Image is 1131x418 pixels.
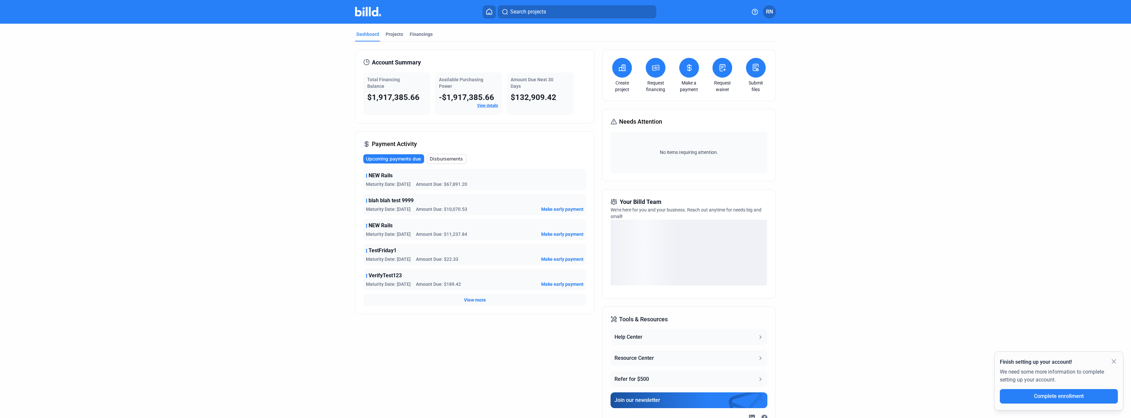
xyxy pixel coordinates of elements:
div: Join our newsletter [614,396,660,404]
button: Complete enrollment [1000,389,1118,404]
span: NEW Rails [369,172,393,180]
span: Maturity Date: [DATE] [366,181,411,187]
button: Make early payment [541,256,584,262]
div: We need some more information to complete setting up your account. [1000,366,1118,389]
span: Amount Due: $22.33 [416,256,458,262]
button: Join our newsletter [611,392,767,408]
span: Maturity Date: [DATE] [366,281,411,287]
span: blah blah test 9999 [369,197,414,205]
button: Make early payment [541,231,584,237]
span: NEW Rails [369,222,393,230]
span: Maturity Date: [DATE] [366,231,411,237]
span: Amount Due: $11,237.84 [416,231,467,237]
span: Needs Attention [619,117,662,126]
a: View details [477,103,498,108]
a: Make a payment [678,80,701,93]
button: Upcoming payments due [363,154,424,163]
span: Maturity Date: [DATE] [366,256,411,262]
span: Search projects [510,8,546,16]
span: Amount Due: $10,070.53 [416,206,467,212]
span: No items requiring attention. [613,149,764,156]
span: Tools & Resources [619,315,668,324]
div: Help Center [614,333,642,341]
span: We're here for you and your business. Reach out anytime for needs big and small! [611,207,761,219]
button: Resource Center [611,350,767,366]
a: Request financing [644,80,667,93]
span: Available Purchasing Power [439,77,483,89]
span: $1,917,385.66 [367,93,420,102]
span: Disbursements [430,156,463,162]
span: $132,909.42 [511,93,556,102]
div: Dashboard [356,31,379,37]
span: Your Billd Team [620,197,662,207]
span: Maturity Date: [DATE] [366,206,411,212]
span: VerifyTest123 [369,272,402,280]
div: Projects [386,31,403,37]
div: Finish setting up your account! [1000,358,1118,366]
span: TestFriday1 [369,247,397,255]
button: RN [763,5,776,18]
div: Resource Center [614,354,654,362]
span: Amount Due: $67,891.20 [416,181,467,187]
span: Account Summary [372,58,421,67]
span: Total Financing Balance [367,77,400,89]
div: Refer for $500 [614,375,649,383]
button: Disbursements [427,154,467,164]
a: Submit files [744,80,767,93]
span: Amount Due: $189.42 [416,281,461,287]
span: Upcoming payments due [366,156,421,162]
div: loading [611,220,767,285]
a: Request waiver [711,80,734,93]
span: RN [766,8,773,16]
button: Help Center [611,329,767,345]
a: Create project [611,80,634,93]
button: Make early payment [541,206,584,212]
span: Amount Due Next 30 Days [511,77,553,89]
span: Payment Activity [372,139,417,149]
img: Billd Company Logo [355,7,381,16]
div: Financings [410,31,433,37]
span: -$1,917,385.66 [439,93,494,102]
button: View more [464,297,486,303]
button: Refer for $500 [611,371,767,387]
button: Search projects [498,5,656,18]
span: Complete enrollment [1034,393,1084,399]
mat-icon: close [1110,357,1118,365]
button: Make early payment [541,281,584,287]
